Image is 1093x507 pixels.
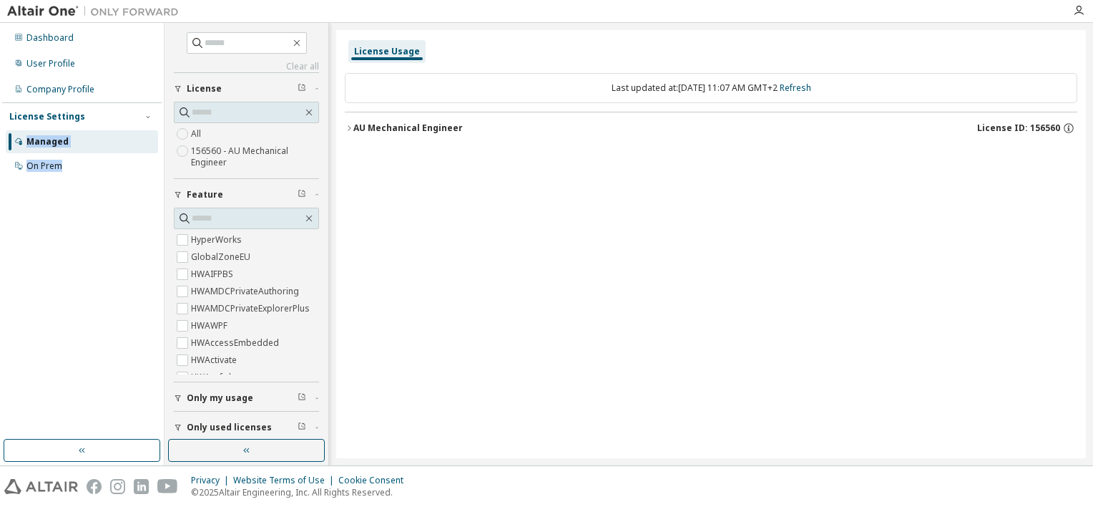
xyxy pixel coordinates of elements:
[298,189,306,201] span: Clear filter
[191,143,319,171] label: 156560 - AU Mechanical Engineer
[345,112,1077,144] button: AU Mechanical EngineerLicense ID: 156560
[174,61,319,72] a: Clear all
[780,82,811,94] a: Refresh
[191,248,253,266] label: GlobalZoneEU
[9,111,85,122] div: License Settings
[191,266,236,283] label: HWAIFPBS
[191,475,233,486] div: Privacy
[134,479,149,494] img: linkedin.svg
[26,58,75,69] div: User Profile
[353,122,463,134] div: AU Mechanical Engineer
[191,334,282,352] label: HWAccessEmbedded
[187,83,222,95] span: License
[187,189,223,201] span: Feature
[191,352,240,369] label: HWActivate
[26,136,69,148] div: Managed
[298,392,306,404] span: Clear filter
[191,300,313,317] label: HWAMDCPrivateExplorerPlus
[7,4,186,19] img: Altair One
[174,382,319,414] button: Only my usage
[110,479,125,494] img: instagram.svg
[345,73,1077,103] div: Last updated at: [DATE] 11:07 AM GMT+2
[338,475,412,486] div: Cookie Consent
[174,73,319,105] button: License
[191,125,204,143] label: All
[977,122,1060,134] span: License ID: 156560
[174,179,319,211] button: Feature
[298,83,306,95] span: Clear filter
[191,486,412,498] p: © 2025 Altair Engineering, Inc. All Rights Reserved.
[174,412,319,443] button: Only used licenses
[87,479,102,494] img: facebook.svg
[4,479,78,494] img: altair_logo.svg
[191,283,302,300] label: HWAMDCPrivateAuthoring
[298,422,306,433] span: Clear filter
[191,369,237,386] label: HWAcufwh
[187,392,253,404] span: Only my usage
[191,231,245,248] label: HyperWorks
[233,475,338,486] div: Website Terms of Use
[26,32,74,44] div: Dashboard
[187,422,272,433] span: Only used licenses
[191,317,230,334] label: HWAWPF
[157,479,178,494] img: youtube.svg
[354,46,420,57] div: License Usage
[26,160,62,172] div: On Prem
[26,84,94,95] div: Company Profile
